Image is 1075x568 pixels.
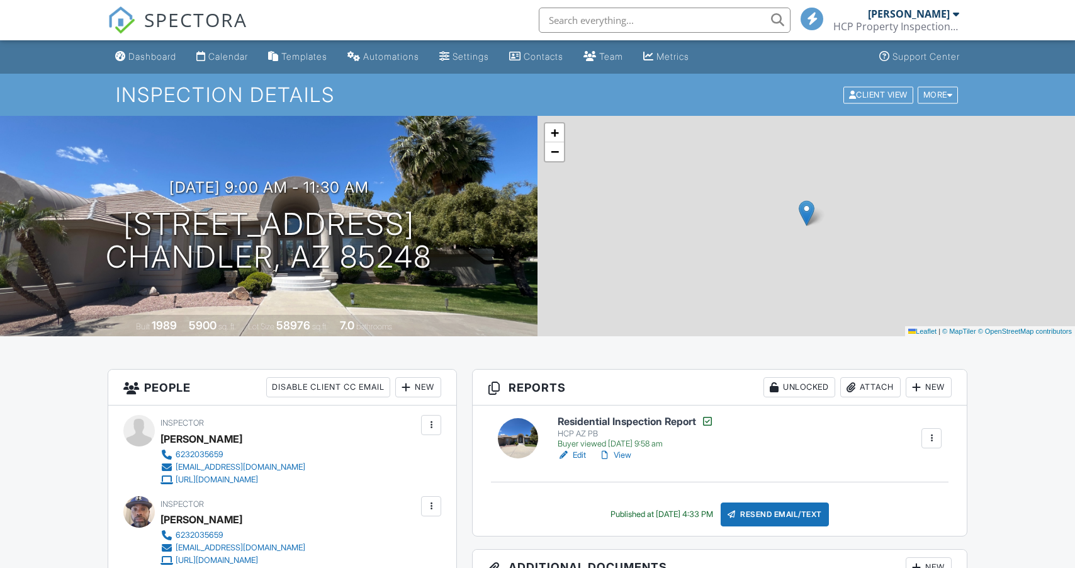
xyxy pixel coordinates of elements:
[176,462,305,472] div: [EMAIL_ADDRESS][DOMAIN_NAME]
[545,123,564,142] a: Zoom in
[160,499,204,509] span: Inspector
[108,6,135,34] img: The Best Home Inspection Software - Spectora
[938,327,940,335] span: |
[599,449,631,462] a: View
[218,322,236,331] span: sq. ft.
[356,322,392,331] span: bathrooms
[558,439,714,449] div: Buyer viewed [DATE] 9:58 am
[524,51,563,62] div: Contacts
[799,200,814,226] img: Marker
[136,322,150,331] span: Built
[473,370,967,406] h3: Reports
[160,554,305,567] a: [URL][DOMAIN_NAME]
[108,370,456,406] h3: People
[191,45,253,69] a: Calendar
[578,45,628,69] a: Team
[281,51,327,62] div: Templates
[874,45,965,69] a: Support Center
[152,319,177,332] div: 1989
[176,543,305,553] div: [EMAIL_ADDRESS][DOMAIN_NAME]
[978,327,1072,335] a: © OpenStreetMap contributors
[545,142,564,161] a: Zoom out
[176,475,258,485] div: [URL][DOMAIN_NAME]
[539,8,791,33] input: Search everything...
[558,449,586,462] a: Edit
[160,429,242,448] div: [PERSON_NAME]
[110,45,181,69] a: Dashboard
[906,377,952,397] div: New
[892,51,960,62] div: Support Center
[160,542,305,554] a: [EMAIL_ADDRESS][DOMAIN_NAME]
[721,503,829,526] div: Resend Email/Text
[833,20,959,33] div: HCP Property Inspections Arizona
[128,51,176,62] div: Dashboard
[558,415,714,428] h6: Residential Inspection Report
[558,429,714,439] div: HCP AZ PB
[106,208,432,275] h1: [STREET_ADDRESS] Chandler, AZ 85248
[248,322,274,331] span: Lot Size
[160,510,242,529] div: [PERSON_NAME]
[160,474,305,486] a: [URL][DOMAIN_NAME]
[176,450,223,460] div: 6232035659
[908,327,937,335] a: Leaflet
[611,509,713,520] div: Published at [DATE] 4:33 PM
[363,51,419,62] div: Automations
[189,319,217,332] div: 5900
[842,89,916,99] a: Client View
[395,377,441,397] div: New
[208,51,248,62] div: Calendar
[453,51,489,62] div: Settings
[342,45,424,69] a: Automations (Basic)
[169,179,369,196] h3: [DATE] 9:00 am - 11:30 am
[160,529,305,542] a: 6232035659
[918,86,959,103] div: More
[868,8,950,20] div: [PERSON_NAME]
[656,51,689,62] div: Metrics
[843,86,913,103] div: Client View
[176,555,258,565] div: [URL][DOMAIN_NAME]
[551,144,559,159] span: −
[160,448,305,461] a: 6232035659
[176,530,223,540] div: 6232035659
[558,415,714,449] a: Residential Inspection Report HCP AZ PB Buyer viewed [DATE] 9:58 am
[266,377,390,397] div: Disable Client CC Email
[108,17,247,43] a: SPECTORA
[638,45,694,69] a: Metrics
[763,377,835,397] div: Unlocked
[312,322,328,331] span: sq.ft.
[504,45,568,69] a: Contacts
[551,125,559,140] span: +
[434,45,494,69] a: Settings
[160,461,305,474] a: [EMAIL_ADDRESS][DOMAIN_NAME]
[116,84,960,106] h1: Inspection Details
[144,6,247,33] span: SPECTORA
[160,418,204,428] span: Inspector
[263,45,332,69] a: Templates
[276,319,310,332] div: 58976
[840,377,901,397] div: Attach
[340,319,354,332] div: 7.0
[599,51,623,62] div: Team
[942,327,976,335] a: © MapTiler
